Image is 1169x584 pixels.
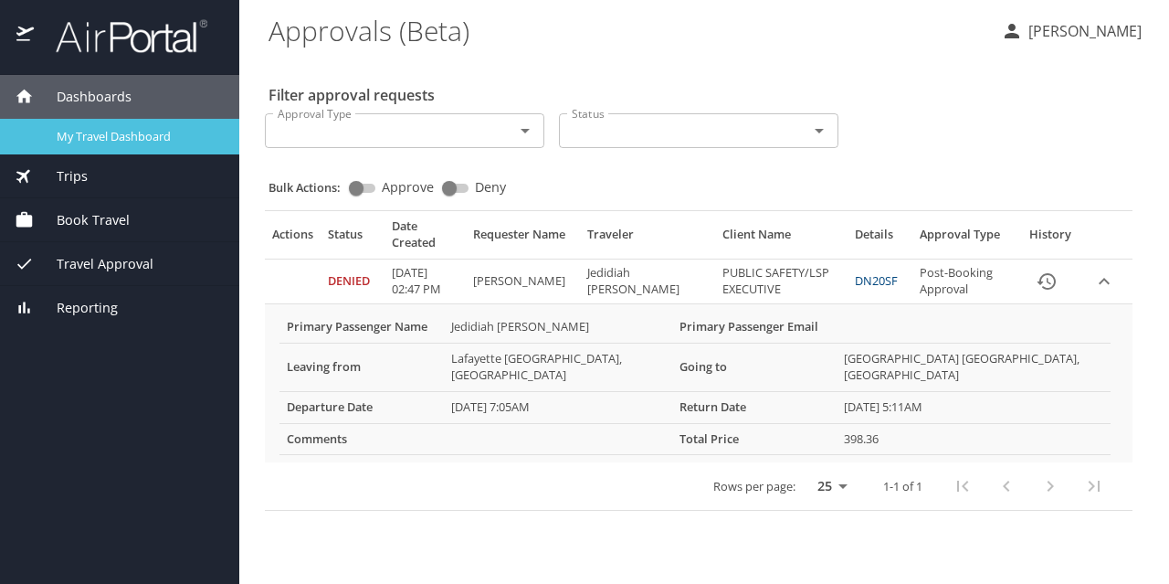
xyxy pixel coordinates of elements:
td: Jedidiah [PERSON_NAME] [444,312,672,343]
h1: Approvals (Beta) [269,2,986,58]
p: Rows per page: [713,481,795,493]
th: History [1017,218,1083,259]
h2: Filter approval requests [269,80,435,110]
th: Departure Date [279,391,444,423]
span: Approve [382,181,434,194]
button: [PERSON_NAME] [994,15,1149,48]
th: Details [848,218,912,259]
th: Requester Name [466,218,580,259]
span: Deny [475,181,506,194]
span: Book Travel [34,210,130,230]
th: Date Created [384,218,466,259]
span: My Travel Dashboard [57,128,217,145]
span: Reporting [34,298,118,318]
td: [PERSON_NAME] [466,259,580,303]
p: Bulk Actions: [269,179,355,196]
th: Total Price [672,423,837,455]
td: Jedidiah [PERSON_NAME] [580,259,715,303]
th: Going to [672,343,837,391]
td: PUBLIC SAFETY/LSP EXECUTIVE [715,259,848,303]
td: [DATE] 5:11AM [837,391,1111,423]
span: Travel Approval [34,254,153,274]
th: Traveler [580,218,715,259]
td: Denied [321,259,384,303]
p: 1-1 of 1 [883,481,922,493]
td: Post-Booking Approval [912,259,1017,303]
select: rows per page [803,473,854,500]
button: expand row [1090,268,1118,295]
th: Status [321,218,384,259]
th: Client Name [715,218,848,259]
button: Open [806,118,832,143]
button: Open [512,118,538,143]
img: icon-airportal.png [16,18,36,54]
th: Comments [279,423,444,455]
td: 398.36 [837,423,1111,455]
th: Primary Passenger Email [672,312,837,343]
a: DN20SF [855,272,898,289]
span: Trips [34,166,88,186]
td: [DATE] 02:47 PM [384,259,466,303]
th: Primary Passenger Name [279,312,444,343]
td: [GEOGRAPHIC_DATA] [GEOGRAPHIC_DATA], [GEOGRAPHIC_DATA] [837,343,1111,391]
td: [DATE] 7:05AM [444,391,672,423]
th: Approval Type [912,218,1017,259]
button: History [1025,260,1069,303]
table: Approval table [265,218,1132,511]
th: Return Date [672,391,837,423]
img: airportal-logo.png [36,18,207,54]
td: Lafayette [GEOGRAPHIC_DATA], [GEOGRAPHIC_DATA] [444,343,672,391]
th: Leaving from [279,343,444,391]
span: Dashboards [34,87,132,107]
th: Actions [265,218,321,259]
p: [PERSON_NAME] [1023,20,1142,42]
table: More info for approvals [279,312,1111,456]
